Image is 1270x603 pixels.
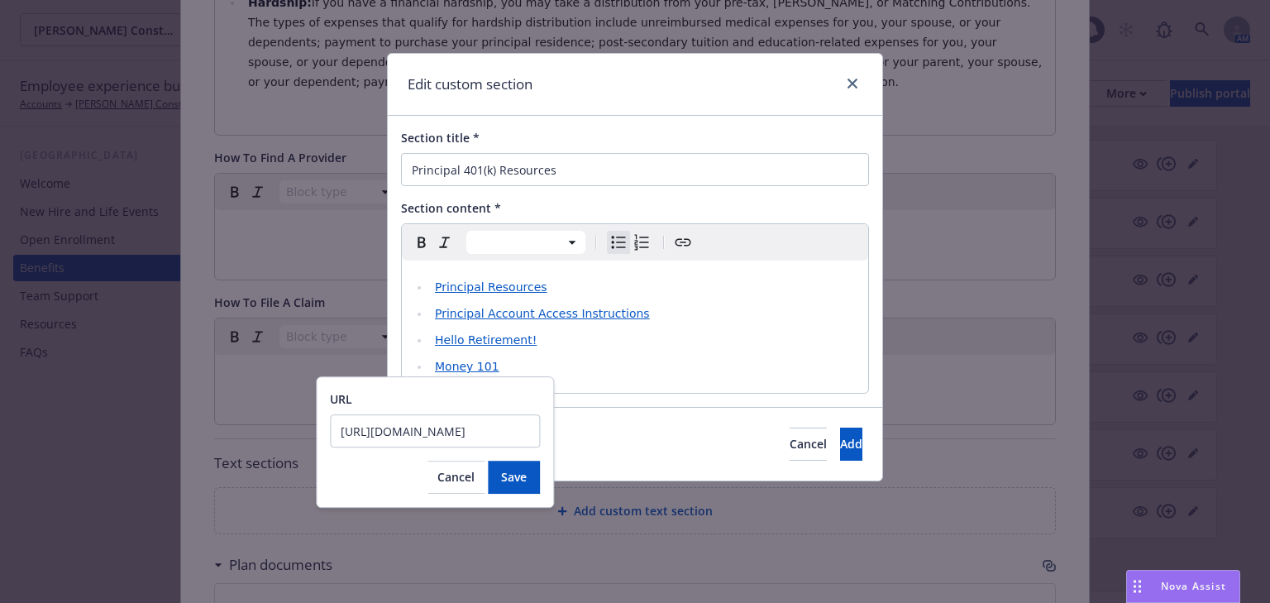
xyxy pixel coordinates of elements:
div: Drag to move [1127,571,1148,602]
span: Cancel [437,469,475,485]
span: Cancel [790,436,827,452]
button: Bulleted list [607,231,630,254]
div: editable markdown [402,261,868,393]
a: Hello Retirement! [435,333,537,347]
span: Save [501,469,527,485]
span: Section title * [401,130,480,146]
h1: Edit custom section [408,74,532,95]
button: Add [840,428,862,461]
a: close [843,74,862,93]
span: URL [330,391,352,407]
span: Add [840,436,862,452]
a: Money 101 [435,360,499,373]
button: Nova Assist [1126,570,1240,603]
div: toggle group [607,231,653,254]
button: Cancel [790,428,827,461]
a: Principal Resources [435,280,547,294]
button: Numbered list [630,231,653,254]
button: Cancel [427,461,485,494]
button: Bold [410,231,433,254]
button: Create link [671,231,695,254]
span: Nova Assist [1161,579,1226,593]
span: Section content * [401,200,501,216]
button: Save [488,461,540,494]
a: Principal Account Access Instructions [435,307,650,320]
button: Block type [466,231,585,254]
button: Italic [433,231,456,254]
